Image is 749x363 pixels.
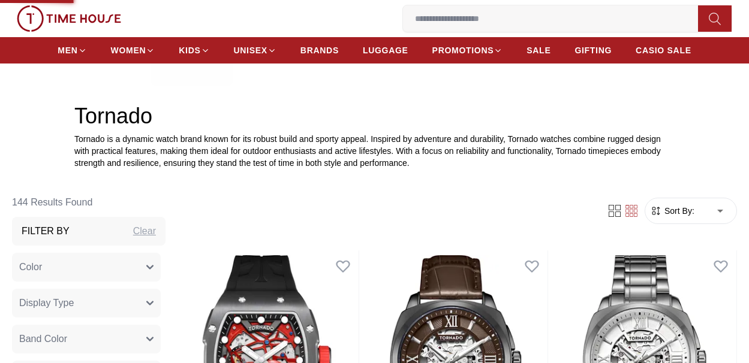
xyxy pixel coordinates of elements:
[19,260,42,274] span: Color
[363,40,408,61] a: LUGGAGE
[527,40,551,61] a: SALE
[19,296,74,310] span: Display Type
[363,44,408,56] span: LUGGAGE
[19,332,67,346] span: Band Color
[432,40,503,61] a: PROMOTIONS
[22,224,70,238] h3: Filter By
[133,224,156,238] div: Clear
[574,44,612,56] span: GIFTING
[432,44,494,56] span: PROMOTIONS
[234,44,267,56] span: UNISEX
[650,205,694,217] button: Sort By:
[179,40,209,61] a: KIDS
[662,205,694,217] span: Sort By:
[12,188,166,217] h6: 144 Results Found
[12,289,161,317] button: Display Type
[300,40,339,61] a: BRANDS
[111,44,146,56] span: WOMEN
[179,44,200,56] span: KIDS
[636,44,691,56] span: CASIO SALE
[111,40,155,61] a: WOMEN
[58,44,77,56] span: MEN
[12,253,161,282] button: Color
[74,133,675,169] p: Tornado is a dynamic watch brand known for its robust build and sporty appeal. Inspired by advent...
[234,40,276,61] a: UNISEX
[74,104,675,128] h2: Tornado
[574,40,612,61] a: GIFTING
[300,44,339,56] span: BRANDS
[17,5,121,32] img: ...
[636,40,691,61] a: CASIO SALE
[12,325,161,353] button: Band Color
[58,40,86,61] a: MEN
[527,44,551,56] span: SALE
